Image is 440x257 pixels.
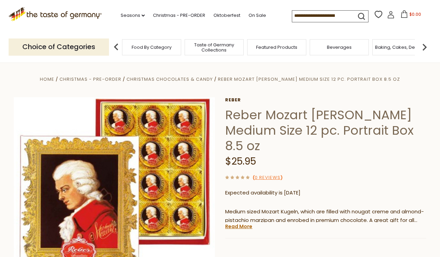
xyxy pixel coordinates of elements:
p: Choice of Categories [9,38,109,55]
button: $0.00 [396,10,425,21]
a: Christmas Chocolates & Candy [126,76,213,82]
h1: Reber Mozart [PERSON_NAME] Medium Size 12 pc. Portrait Box 8.5 oz [225,107,426,154]
span: ( ) [253,174,283,181]
a: Beverages [327,45,352,50]
a: 0 Reviews [255,174,280,181]
a: Read More [225,223,252,230]
a: Taste of Germany Collections [187,42,242,53]
a: Baking, Cakes, Desserts [375,45,428,50]
p: Expected availability is [DATE] [225,189,426,197]
img: next arrow [418,40,431,54]
a: Featured Products [256,45,297,50]
a: Christmas - PRE-ORDER [153,12,205,19]
span: $0.00 [409,11,421,17]
a: Christmas - PRE-ORDER [59,76,121,82]
a: On Sale [249,12,266,19]
a: Home [40,76,54,82]
a: Reber [225,97,426,103]
a: Reber Mozart [PERSON_NAME] Medium Size 12 pc. Portrait Box 8.5 oz [218,76,400,82]
a: Oktoberfest [213,12,240,19]
a: Food By Category [132,45,172,50]
a: Seasons [121,12,145,19]
span: $25.95 [225,155,256,168]
img: previous arrow [109,40,123,54]
p: Medium sized Mozart Kugeln, which are filled with nougat creme and almond-pistachio marzipan and ... [225,208,426,225]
